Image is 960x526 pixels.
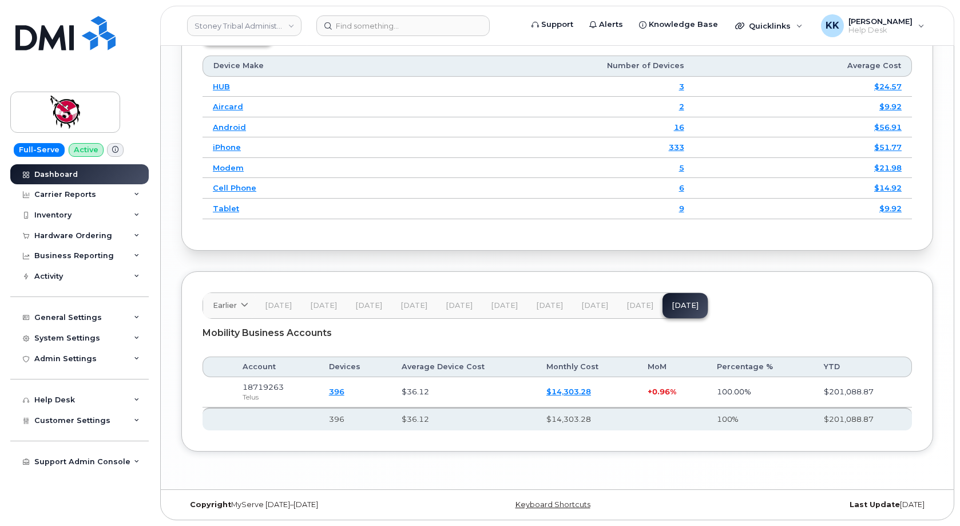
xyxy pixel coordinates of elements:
span: [DATE] [536,301,563,310]
th: $14,303.28 [536,408,638,430]
a: Keyboard Shortcuts [515,500,590,509]
a: Android [213,122,246,132]
a: $14,303.28 [546,387,591,396]
a: Modem [213,163,244,172]
span: [DATE] [355,301,382,310]
a: HUB [213,82,230,91]
a: Aircard [213,102,243,111]
th: $201,088.87 [814,408,912,430]
th: YTD [814,357,912,377]
th: Number of Devices [410,56,695,76]
span: [PERSON_NAME] [848,17,913,26]
a: 396 [329,387,344,396]
a: Earlier [203,293,256,318]
a: Alerts [581,13,631,36]
a: $14.92 [874,183,902,192]
a: 2 [679,102,684,111]
th: 396 [319,408,391,430]
a: 333 [669,143,684,152]
span: KK [826,19,839,33]
th: Average Cost [695,56,912,76]
input: Find something... [316,15,490,36]
div: Quicklinks [727,14,811,37]
a: iPhone [213,143,241,152]
span: [DATE] [491,301,518,310]
iframe: Messenger Launcher [910,476,951,517]
td: $201,088.87 [814,377,912,408]
span: Support [541,19,573,30]
th: Device Make [203,56,410,76]
a: 16 [674,122,684,132]
a: Cell Phone [213,183,256,192]
a: 3 [679,82,684,91]
a: 9 [679,204,684,213]
span: [DATE] [400,301,427,310]
a: Knowledge Base [631,13,726,36]
a: $56.91 [874,122,902,132]
th: Account [232,357,319,377]
span: Alerts [599,19,623,30]
div: MyServe [DATE]–[DATE] [181,500,432,509]
span: [DATE] [265,301,292,310]
th: 100% [707,408,814,430]
a: 5 [679,163,684,172]
a: Support [523,13,581,36]
th: MoM [637,357,706,377]
a: $24.57 [874,82,902,91]
a: $51.77 [874,143,902,152]
th: Devices [319,357,391,377]
span: 0.96% [652,387,676,396]
span: + [648,387,652,396]
span: [DATE] [310,301,337,310]
div: [DATE] [683,500,933,509]
th: $36.12 [391,408,536,430]
a: $9.92 [879,204,902,213]
strong: Copyright [190,500,231,509]
a: $9.92 [879,102,902,111]
div: Mobility Business Accounts [203,319,912,347]
strong: Last Update [850,500,900,509]
td: 100.00% [707,377,814,408]
span: Telus [243,393,259,401]
span: [DATE] [581,301,608,310]
span: Earlier [213,300,237,311]
td: $36.12 [391,377,536,408]
th: Average Device Cost [391,357,536,377]
th: Monthly Cost [536,357,638,377]
span: [DATE] [446,301,473,310]
a: Stoney Tribal Administration [187,15,302,36]
span: Knowledge Base [649,19,718,30]
span: 18719263 [243,382,284,391]
a: Tablet [213,204,239,213]
div: Kristin Kammer-Grossman [813,14,933,37]
span: [DATE] [626,301,653,310]
th: Percentage % [707,357,814,377]
span: Quicklinks [749,21,791,30]
a: $21.98 [874,163,902,172]
a: 6 [679,183,684,192]
span: Help Desk [848,26,913,35]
